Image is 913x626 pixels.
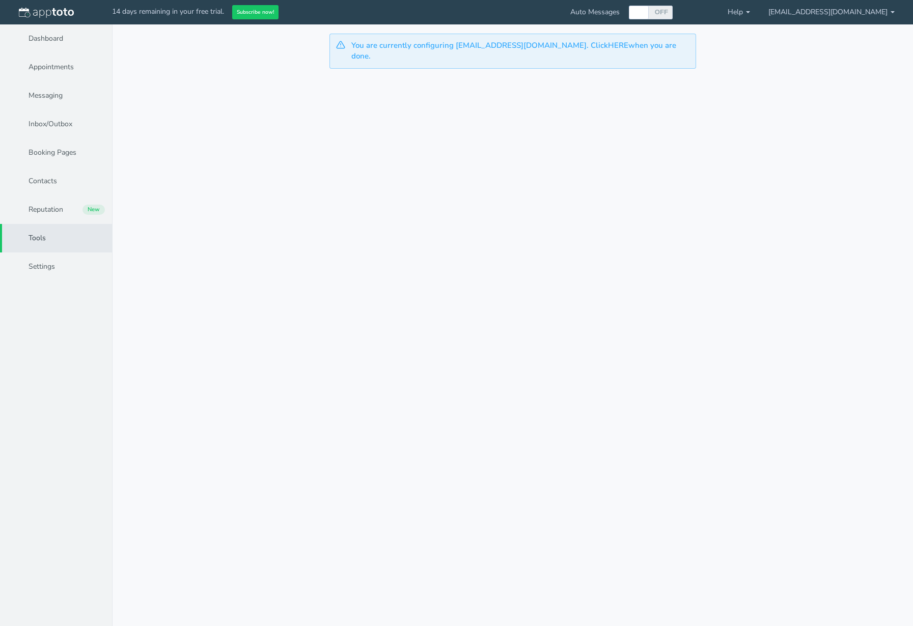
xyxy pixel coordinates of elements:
[232,5,279,20] button: Subscribe now!
[112,7,224,16] span: 14 days remaining in your free trial.
[329,34,696,69] div: You are currently configuring [EMAIL_ADDRESS][DOMAIN_NAME]. Click when you are done.
[654,8,669,16] label: OFF
[29,148,76,158] span: Booking Pages
[29,62,74,72] span: Appointments
[82,205,105,215] div: New
[29,233,46,243] span: Tools
[29,34,63,44] span: Dashboard
[29,262,55,272] span: Settings
[570,7,620,17] span: Auto Messages
[29,91,63,101] span: Messaging
[29,119,72,129] span: Inbox/Outbox
[29,205,63,215] span: Reputation
[608,40,628,50] a: HERE
[29,176,57,186] span: Contacts
[19,8,74,18] img: logo-apptoto--white.svg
